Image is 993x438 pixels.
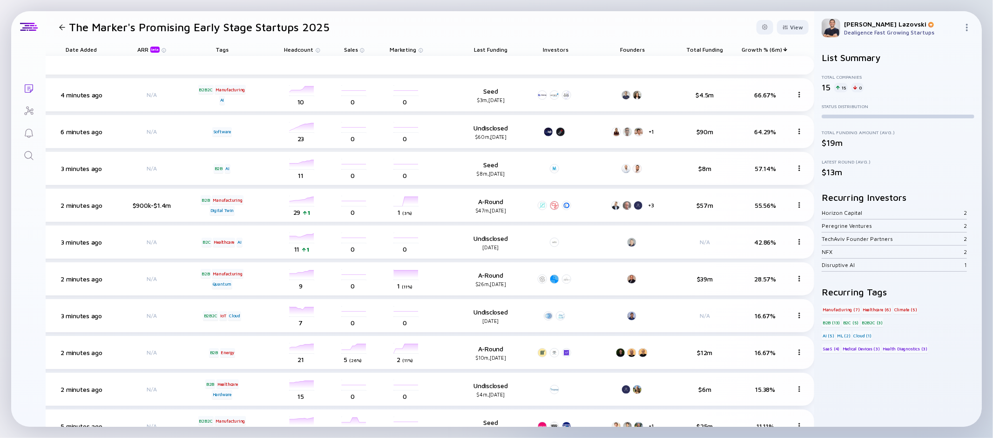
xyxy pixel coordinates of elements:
div: $4.5m [675,91,735,99]
span: Total Funding [687,46,723,53]
span: Headcount [284,46,314,53]
span: Last Funding [474,46,507,53]
div: Undisclosed [460,234,521,250]
div: N/A [122,91,182,98]
div: Energy [220,348,236,357]
div: Healthcare [213,238,235,247]
div: IoT [219,311,227,321]
div: A-Round [460,271,521,287]
div: beta [150,47,160,53]
img: Menu [797,202,802,208]
div: N/A [122,165,182,172]
div: $39m [675,275,735,283]
div: 28.57% [735,275,796,283]
div: Latest Round (Avg.) [822,159,974,164]
div: Cloud (1) [853,331,872,340]
h1: The Marker's Promising Early Stage Startups 2025 [69,21,330,34]
div: Dealigence Fast Growing Startups [844,29,959,36]
img: Menu [963,24,971,31]
div: $6m [675,385,735,393]
div: 2 minutes ago [55,275,108,283]
div: 2 [964,222,967,229]
div: $26m, [DATE] [460,281,521,287]
div: Investors [535,43,577,56]
span: Sales [344,46,358,53]
div: + 1 [648,423,654,430]
div: B2B2C [198,85,214,94]
div: N/A [122,275,182,282]
div: Status Distribution [822,103,974,109]
div: 2 minutes ago [55,385,108,393]
div: Date Added [55,43,108,56]
button: View [777,20,809,34]
div: Seed [460,418,521,434]
div: 16.67% [735,312,796,320]
div: 0 [851,83,864,92]
div: ARR [137,46,162,53]
div: [DATE] [460,318,521,324]
div: B2B [214,164,223,173]
div: 1 [964,261,967,268]
img: Menu [797,129,802,134]
div: Seed [460,87,521,103]
div: B2B2C [203,311,218,321]
img: Menu [797,276,802,281]
img: Menu [797,349,802,355]
div: Disruptive AI [822,261,964,268]
div: 3 minutes ago [55,312,108,320]
div: N/A [122,312,182,319]
div: N/A [675,312,735,319]
div: B2B (13) [822,318,841,327]
div: Healthcare [216,379,239,389]
div: B2B2C [198,416,214,425]
a: Lists [11,76,46,99]
img: Menu [797,423,802,429]
div: 15 [822,82,831,92]
div: AI [236,238,243,247]
div: B2B [201,269,210,278]
div: 5 minutes ago [55,422,108,430]
div: N/A [122,386,182,393]
div: 66.67% [735,91,796,99]
div: Medical Devices (3) [842,344,881,353]
div: Undisclosed [460,124,521,140]
div: AI (5) [822,331,835,340]
a: Investor Map [11,99,46,121]
img: Menu [797,313,802,318]
div: 55.56% [735,201,796,209]
div: 15 [834,83,848,92]
div: $19m [822,138,974,148]
div: $10m, [DATE] [460,355,521,361]
div: SaaS (4) [822,344,840,353]
div: ML (2) [836,331,851,340]
div: $57m [675,201,735,209]
div: N/A [122,128,182,135]
div: Software [212,127,232,137]
span: Marketing [390,46,417,53]
div: Cloud [228,311,241,321]
div: $13m [822,167,974,177]
h2: Recurring Tags [822,287,974,297]
div: $4m, [DATE] [460,391,521,397]
div: Manufacturing (7) [822,305,861,314]
div: B2B [209,348,219,357]
div: TechAviv Founder Partners [822,235,964,242]
div: Undisclosed [460,382,521,397]
div: $3m, [DATE] [460,97,521,103]
div: Tags [196,43,248,56]
div: $90m [675,128,735,136]
div: Founders [605,43,661,56]
div: Total Funding Amount (Avg.) [822,130,974,135]
div: B2C (5) [842,318,860,327]
span: Growth % (6m) [742,46,783,53]
div: + 1 [648,128,654,135]
div: $60m, [DATE] [460,134,521,140]
img: Menu [797,165,802,171]
div: B2B2C (3) [861,318,884,327]
div: N/A [122,349,182,356]
div: Manufacturing [215,416,246,425]
div: 42.86% [735,238,796,246]
h2: List Summary [822,52,974,63]
div: $8m, [DATE] [460,171,521,177]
